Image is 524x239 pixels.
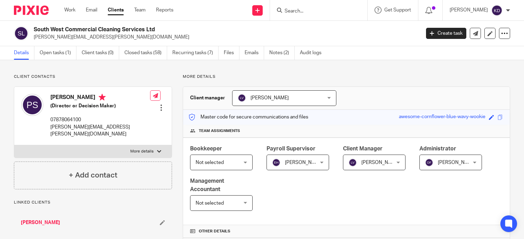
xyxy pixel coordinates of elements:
[34,26,339,33] h2: South West Commercial Cleaning Services Ltd
[124,46,167,60] a: Closed tasks (58)
[190,146,222,151] span: Bookkeeper
[272,158,280,167] img: svg%3E
[190,178,224,192] span: Management Accountant
[14,26,28,41] img: svg%3E
[284,8,346,15] input: Search
[108,7,124,14] a: Clients
[50,124,150,138] p: [PERSON_NAME][EMAIL_ADDRESS][PERSON_NAME][DOMAIN_NAME]
[224,46,239,60] a: Files
[64,7,75,14] a: Work
[300,46,327,60] a: Audit logs
[199,229,230,234] span: Other details
[14,200,172,205] p: Linked clients
[82,46,119,60] a: Client tasks (0)
[425,158,433,167] img: svg%3E
[69,170,117,181] h4: + Add contact
[450,7,488,14] p: [PERSON_NAME]
[269,46,295,60] a: Notes (2)
[50,102,150,109] h5: (Director or Decision Maker)
[196,201,224,206] span: Not selected
[130,149,154,154] p: More details
[245,46,264,60] a: Emails
[14,6,49,15] img: Pixie
[50,116,150,123] p: 07878064100
[285,160,323,165] span: [PERSON_NAME]
[343,146,383,151] span: Client Manager
[14,74,172,80] p: Client contacts
[438,160,476,165] span: [PERSON_NAME]
[251,96,289,100] span: [PERSON_NAME]
[99,94,106,101] i: Primary
[491,5,502,16] img: svg%3E
[190,94,225,101] h3: Client manager
[172,46,219,60] a: Recurring tasks (7)
[188,114,308,121] p: Master code for secure communications and files
[196,160,224,165] span: Not selected
[361,160,400,165] span: [PERSON_NAME]
[40,46,76,60] a: Open tasks (1)
[34,34,416,41] p: [PERSON_NAME][EMAIL_ADDRESS][PERSON_NAME][DOMAIN_NAME]
[384,8,411,13] span: Get Support
[426,28,466,39] a: Create task
[21,219,60,226] a: [PERSON_NAME]
[399,113,485,121] div: awesome-cornflower-blue-wavy-wookie
[183,74,510,80] p: More details
[14,46,34,60] a: Details
[156,7,173,14] a: Reports
[238,94,246,102] img: svg%3E
[50,94,150,102] h4: [PERSON_NAME]
[349,158,357,167] img: svg%3E
[21,94,43,116] img: svg%3E
[134,7,146,14] a: Team
[267,146,316,151] span: Payroll Supervisor
[86,7,97,14] a: Email
[199,128,240,134] span: Team assignments
[419,146,456,151] span: Administrator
